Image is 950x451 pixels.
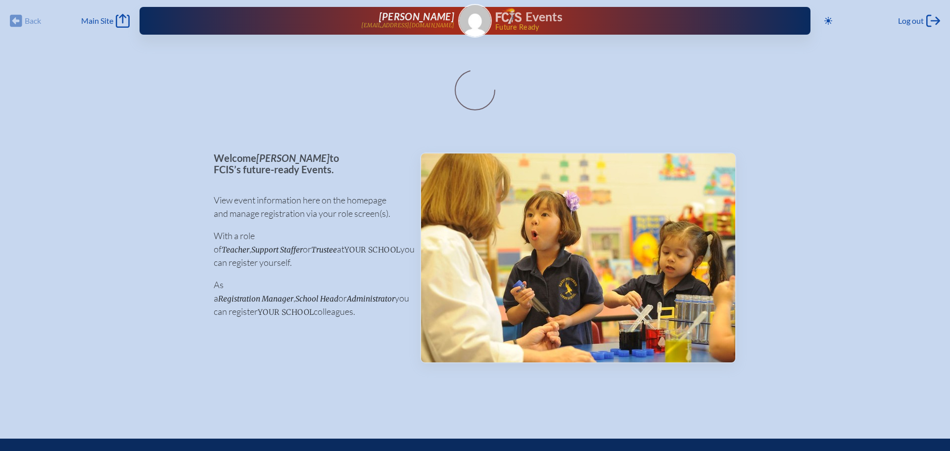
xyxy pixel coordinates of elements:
[344,245,400,254] span: your school
[214,152,404,175] p: Welcome to FCIS’s future-ready Events.
[251,245,303,254] span: Support Staffer
[496,8,779,31] div: FCIS Events — Future ready
[81,14,130,28] a: Main Site
[379,10,454,22] span: [PERSON_NAME]
[171,11,454,31] a: [PERSON_NAME][EMAIL_ADDRESS][DOMAIN_NAME]
[295,294,338,303] span: School Head
[347,294,395,303] span: Administrator
[214,229,404,269] p: With a role of , or at you can register yourself.
[421,153,735,362] img: Events
[218,294,293,303] span: Registration Manager
[258,307,314,317] span: your school
[495,24,779,31] span: Future Ready
[311,245,337,254] span: Trustee
[81,16,113,26] span: Main Site
[458,4,492,38] a: Gravatar
[214,278,404,318] p: As a , or you can register colleagues.
[898,16,924,26] span: Log out
[459,5,491,37] img: Gravatar
[361,22,454,29] p: [EMAIL_ADDRESS][DOMAIN_NAME]
[222,245,249,254] span: Teacher
[256,152,330,164] span: [PERSON_NAME]
[214,194,404,220] p: View event information here on the homepage and manage registration via your role screen(s).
